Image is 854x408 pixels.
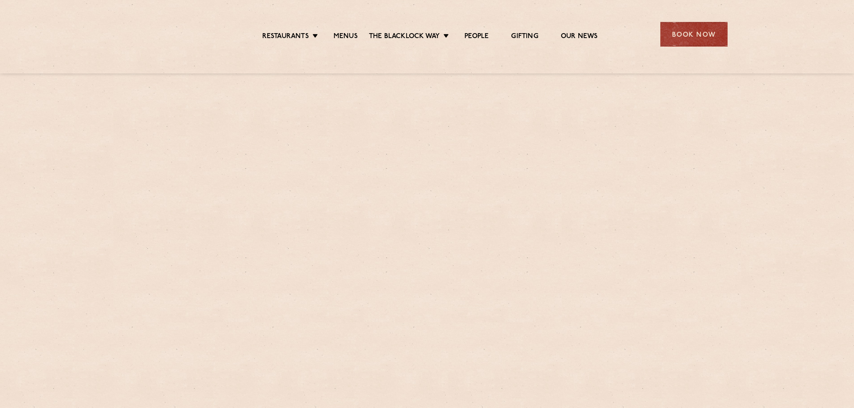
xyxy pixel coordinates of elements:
[464,32,489,41] a: People
[127,9,204,60] img: svg%3E
[561,32,598,41] a: Our News
[511,32,538,41] a: Gifting
[262,32,309,41] a: Restaurants
[369,32,440,41] a: The Blacklock Way
[660,22,728,47] div: Book Now
[334,32,358,41] a: Menus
